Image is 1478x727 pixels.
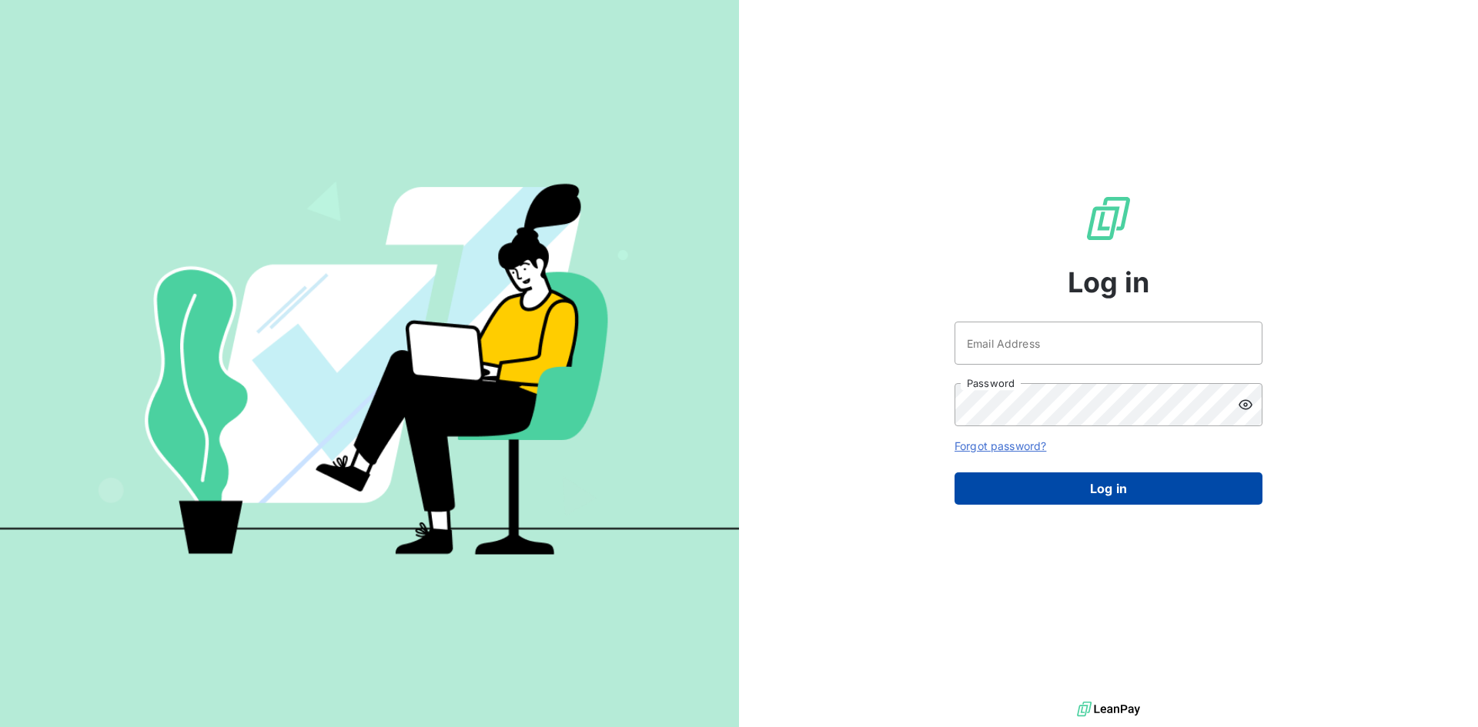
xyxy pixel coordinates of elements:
[955,439,1046,452] a: Forgot password?
[1084,194,1133,243] img: LeanPay Logo
[955,322,1262,365] input: placeholder
[955,472,1262,505] button: Log in
[1068,262,1150,303] span: Log in
[1077,698,1140,721] img: logo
